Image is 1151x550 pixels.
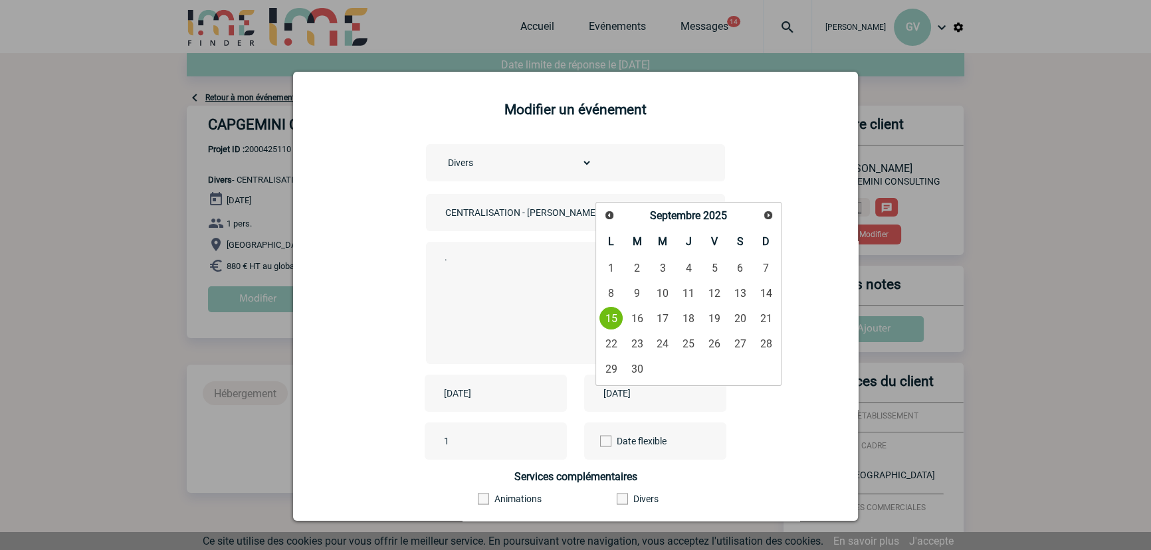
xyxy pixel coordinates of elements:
a: 7 [754,256,778,280]
input: Nombre de participants [441,432,566,450]
a: Suivant [758,206,778,225]
a: 16 [625,306,649,330]
a: 22 [599,331,623,355]
span: Mardi [633,235,642,248]
a: 1 [599,256,623,280]
a: 27 [728,331,752,355]
a: 6 [728,256,752,280]
a: 21 [754,306,778,330]
a: 3 [651,256,675,280]
span: Samedi [737,235,744,248]
span: Septembre [650,209,700,222]
a: 26 [702,331,727,355]
a: 30 [625,357,649,381]
a: 25 [677,331,701,355]
span: Mercredi [658,235,667,248]
a: 19 [702,306,727,330]
span: Précédent [604,210,615,221]
a: 4 [677,256,701,280]
span: Vendredi [711,235,718,248]
label: Animations [478,494,550,504]
h2: Modifier un événement [310,102,841,118]
a: 8 [599,281,623,305]
a: 28 [754,331,778,355]
a: 13 [728,281,752,305]
a: 14 [754,281,778,305]
a: 24 [651,331,675,355]
a: 10 [651,281,675,305]
a: Précédent [599,206,619,225]
label: Date flexible [600,422,645,460]
textarea: . [441,248,704,355]
h4: Services complémentaires [426,470,725,483]
a: 18 [677,306,701,330]
a: 23 [625,331,649,355]
label: Divers [617,494,689,504]
span: Lundi [608,235,614,248]
input: Date de fin [600,385,692,402]
a: 29 [599,357,623,381]
a: 11 [677,281,701,305]
a: 5 [702,256,727,280]
a: 9 [625,281,649,305]
a: 20 [728,306,752,330]
span: Dimanche [762,235,770,248]
span: Suivant [763,210,774,221]
input: Nom de l'événement [442,204,628,221]
a: 2 [625,256,649,280]
a: 15 [599,306,623,330]
span: Jeudi [686,235,692,248]
span: 2025 [703,209,727,222]
a: 12 [702,281,727,305]
input: Date de début [441,385,532,402]
a: 17 [651,306,675,330]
